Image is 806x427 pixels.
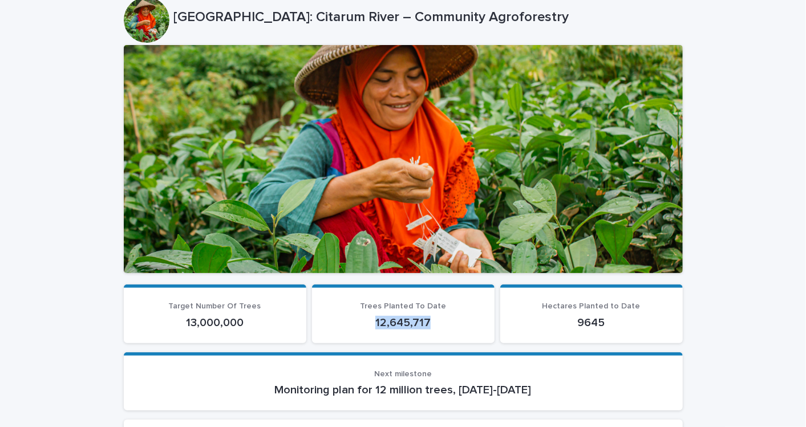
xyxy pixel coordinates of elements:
p: [GEOGRAPHIC_DATA]: Citarum River – Community Agroforestry [174,9,678,26]
p: 12,645,717 [326,316,481,330]
span: Trees Planted To Date [360,302,446,310]
span: Hectares Planted to Date [542,302,641,310]
p: 13,000,000 [137,316,293,330]
span: Next milestone [374,370,432,378]
p: 9645 [514,316,669,330]
span: Target Number Of Trees [169,302,261,310]
p: Monitoring plan for 12 million trees, [DATE]-[DATE] [137,383,669,397]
